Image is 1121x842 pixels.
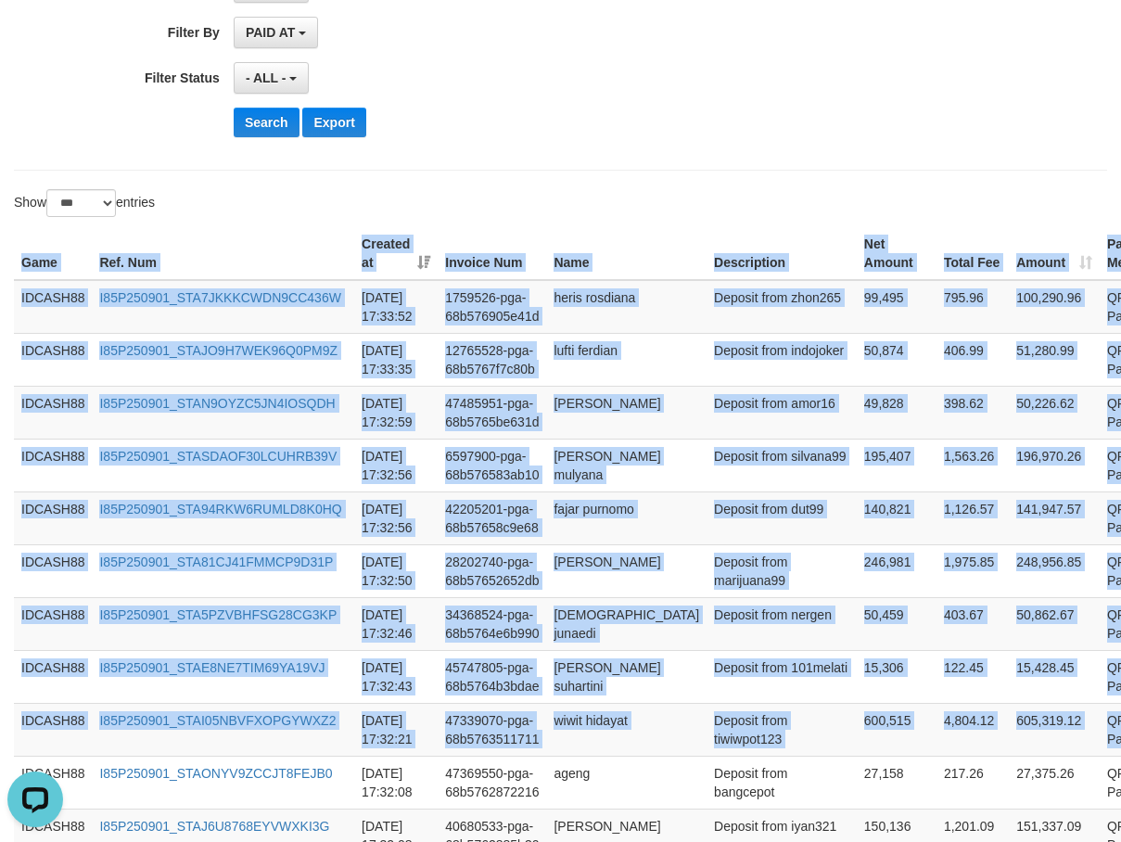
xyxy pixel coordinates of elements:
td: 27,375.26 [1009,756,1100,809]
th: Amount: activate to sort column ascending [1009,227,1100,280]
td: 42205201-pga-68b57658c9e68 [438,491,546,544]
span: - ALL - [246,70,287,85]
td: IDCASH88 [14,703,92,756]
td: 1,563.26 [936,439,1009,491]
th: Description [707,227,857,280]
td: [DATE] 17:32:50 [354,544,438,597]
td: Deposit from dut99 [707,491,857,544]
a: I85P250901_STAJO9H7WEK96Q0PM9Z [99,343,338,358]
button: Search [234,108,299,137]
td: [DATE] 17:32:56 [354,491,438,544]
td: 1,975.85 [936,544,1009,597]
td: Deposit from 101melati [707,650,857,703]
td: 34368524-pga-68b5764e6b990 [438,597,546,650]
td: heris rosdiana [546,280,707,334]
td: Deposit from zhon265 [707,280,857,334]
td: [DATE] 17:32:59 [354,386,438,439]
td: [DATE] 17:32:56 [354,439,438,491]
a: I85P250901_STAJ6U8768EYVWXKI3G [99,819,329,834]
td: 398.62 [936,386,1009,439]
td: 50,226.62 [1009,386,1100,439]
td: 4,804.12 [936,703,1009,756]
td: 122.45 [936,650,1009,703]
td: 99,495 [857,280,936,334]
td: 600,515 [857,703,936,756]
td: IDCASH88 [14,491,92,544]
th: Created at: activate to sort column ascending [354,227,438,280]
button: PAID AT [234,17,318,48]
td: Deposit from tiwiwpot123 [707,703,857,756]
th: Name [546,227,707,280]
a: I85P250901_STAI05NBVFXOPGYWXZ2 [99,713,336,728]
td: wiwit hidayat [546,703,707,756]
td: 15,306 [857,650,936,703]
td: 49,828 [857,386,936,439]
th: Ref. Num [92,227,354,280]
td: 248,956.85 [1009,544,1100,597]
td: Deposit from indojoker [707,333,857,386]
td: [DATE] 17:32:46 [354,597,438,650]
span: PAID AT [246,25,295,40]
td: 140,821 [857,491,936,544]
td: 100,290.96 [1009,280,1100,334]
td: Deposit from bangcepot [707,756,857,809]
td: 246,981 [857,544,936,597]
td: 406.99 [936,333,1009,386]
td: 217.26 [936,756,1009,809]
td: [PERSON_NAME] mulyana [546,439,707,491]
td: [PERSON_NAME] [546,544,707,597]
td: 1,126.57 [936,491,1009,544]
td: 50,459 [857,597,936,650]
td: IDCASH88 [14,650,92,703]
th: Game [14,227,92,280]
td: 12765528-pga-68b5767f7c80b [438,333,546,386]
td: 6597900-pga-68b576583ab10 [438,439,546,491]
a: I85P250901_STA94RKW6RUMLD8K0HQ [99,502,341,517]
a: I85P250901_STA7JKKKCWDN9CC436W [99,290,340,305]
td: 50,862.67 [1009,597,1100,650]
td: [DATE] 17:32:43 [354,650,438,703]
td: 1759526-pga-68b576905e41d [438,280,546,334]
td: IDCASH88 [14,280,92,334]
select: Showentries [46,189,116,217]
td: 141,947.57 [1009,491,1100,544]
td: IDCASH88 [14,597,92,650]
button: - ALL - [234,62,309,94]
td: [DATE] 17:33:35 [354,333,438,386]
a: I85P250901_STAONYV9ZCCJT8FEJB0 [99,766,332,781]
td: Deposit from nergen [707,597,857,650]
td: 15,428.45 [1009,650,1100,703]
td: [PERSON_NAME] suhartini [546,650,707,703]
td: 47339070-pga-68b5763511711 [438,703,546,756]
button: Export [302,108,365,137]
td: 51,280.99 [1009,333,1100,386]
td: 196,970.26 [1009,439,1100,491]
td: 605,319.12 [1009,703,1100,756]
label: Show entries [14,189,155,217]
td: [DEMOGRAPHIC_DATA] junaedi [546,597,707,650]
td: IDCASH88 [14,386,92,439]
td: 45747805-pga-68b5764b3bdae [438,650,546,703]
td: Deposit from silvana99 [707,439,857,491]
td: 795.96 [936,280,1009,334]
button: Open LiveChat chat widget [7,7,63,63]
td: [DATE] 17:32:08 [354,756,438,809]
td: Deposit from amor16 [707,386,857,439]
a: I85P250901_STA5PZVBHFSG28CG3KP [99,607,337,622]
a: I85P250901_STAN9OYZC5JN4IOSQDH [99,396,335,411]
td: 195,407 [857,439,936,491]
td: fajar purnomo [546,491,707,544]
td: 47369550-pga-68b5762872216 [438,756,546,809]
th: Invoice Num [438,227,546,280]
td: ageng [546,756,707,809]
th: Total Fee [936,227,1009,280]
td: 28202740-pga-68b57652652db [438,544,546,597]
a: I85P250901_STAE8NE7TIM69YA19VJ [99,660,325,675]
td: 50,874 [857,333,936,386]
td: [DATE] 17:32:21 [354,703,438,756]
td: IDCASH88 [14,439,92,491]
td: IDCASH88 [14,544,92,597]
td: [DATE] 17:33:52 [354,280,438,334]
td: [PERSON_NAME] [546,386,707,439]
a: I85P250901_STA81CJ41FMMCP9D31P [99,555,333,569]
